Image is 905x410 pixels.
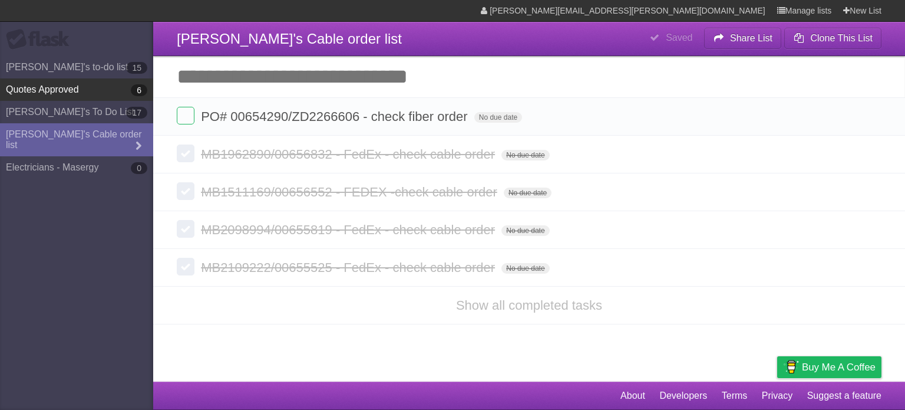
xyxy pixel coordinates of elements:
[177,145,194,162] label: Done
[456,298,602,313] a: Show all completed tasks
[722,385,748,407] a: Terms
[177,31,402,47] span: [PERSON_NAME]'s Cable order list
[620,385,645,407] a: About
[201,222,498,237] span: MB2098994/00655819 - FedEx - check cable order
[201,147,498,162] span: MB1962890/00656832 - FedEx - check cable order
[659,385,707,407] a: Developers
[504,188,551,198] span: No due date
[730,33,772,43] b: Share List
[810,33,873,43] b: Clone This List
[131,84,147,96] b: 6
[777,356,881,378] a: Buy me a coffee
[201,185,500,199] span: MB1511169/00656552 - FEDEX -check cable order
[802,357,876,378] span: Buy me a coffee
[177,220,194,238] label: Done
[704,28,782,49] button: Share List
[807,385,881,407] a: Suggest a feature
[501,225,549,236] span: No due date
[474,112,522,123] span: No due date
[131,162,147,174] b: 0
[126,62,147,74] b: 15
[177,258,194,275] label: Done
[762,385,792,407] a: Privacy
[177,107,194,124] label: Done
[666,32,692,42] b: Saved
[784,28,881,49] button: Clone This List
[126,107,147,119] b: 17
[201,260,498,275] span: MB2109222/00655525 - FedEx - check cable order
[177,182,194,200] label: Done
[6,29,77,50] div: Flask
[201,109,471,124] span: PO# 00654290/ZD2266606 - check fiber order
[501,150,549,160] span: No due date
[783,357,799,377] img: Buy me a coffee
[501,263,549,274] span: No due date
